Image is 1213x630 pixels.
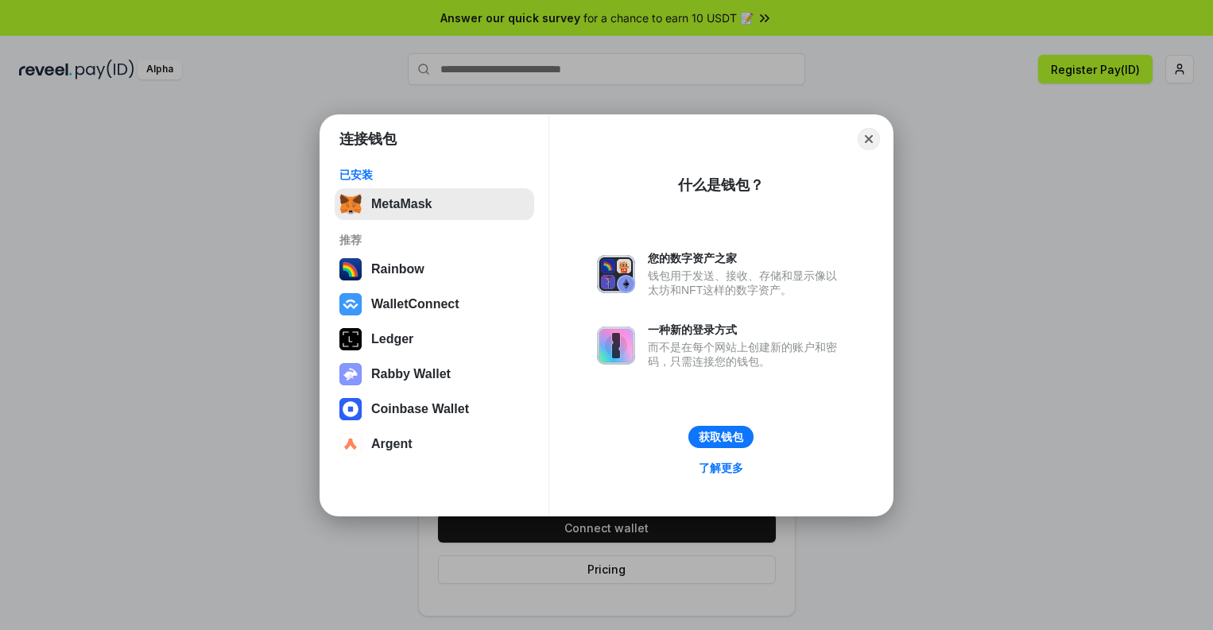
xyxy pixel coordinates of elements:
button: Rainbow [335,253,534,285]
button: MetaMask [335,188,534,220]
img: svg+xml,%3Csvg%20width%3D%22120%22%20height%3D%22120%22%20viewBox%3D%220%200%20120%20120%22%20fil... [339,258,362,280]
div: Rainbow [371,262,424,276]
button: Argent [335,428,534,460]
button: 获取钱包 [688,426,754,448]
button: Ledger [335,323,534,355]
div: 而不是在每个网站上创建新的账户和密码，只需连接您的钱包。 [648,340,845,369]
img: svg+xml,%3Csvg%20width%3D%2228%22%20height%3D%2228%22%20viewBox%3D%220%200%2028%2028%22%20fill%3D... [339,293,362,315]
div: Rabby Wallet [371,367,451,381]
div: 您的数字资产之家 [648,251,845,265]
div: 推荐 [339,233,529,247]
h1: 连接钱包 [339,129,397,149]
img: svg+xml,%3Csvg%20width%3D%2228%22%20height%3D%2228%22%20viewBox%3D%220%200%2028%2028%22%20fill%3D... [339,433,362,455]
button: WalletConnect [335,288,534,320]
button: Rabby Wallet [335,358,534,390]
div: 什么是钱包？ [678,176,764,195]
img: svg+xml,%3Csvg%20fill%3D%22none%22%20height%3D%2233%22%20viewBox%3D%220%200%2035%2033%22%20width%... [339,193,362,215]
img: svg+xml,%3Csvg%20width%3D%2228%22%20height%3D%2228%22%20viewBox%3D%220%200%2028%2028%22%20fill%3D... [339,398,362,420]
button: Coinbase Wallet [335,393,534,425]
div: 获取钱包 [699,430,743,444]
div: Ledger [371,332,413,346]
div: Coinbase Wallet [371,402,469,416]
img: svg+xml,%3Csvg%20xmlns%3D%22http%3A%2F%2Fwww.w3.org%2F2000%2Fsvg%22%20fill%3D%22none%22%20viewBox... [597,255,635,293]
div: 已安装 [339,168,529,182]
a: 了解更多 [689,458,753,478]
div: 钱包用于发送、接收、存储和显示像以太坊和NFT这样的数字资产。 [648,269,845,297]
div: Argent [371,437,413,451]
img: svg+xml,%3Csvg%20xmlns%3D%22http%3A%2F%2Fwww.w3.org%2F2000%2Fsvg%22%20width%3D%2228%22%20height%3... [339,328,362,350]
div: MetaMask [371,197,432,211]
button: Close [858,128,880,150]
img: svg+xml,%3Csvg%20xmlns%3D%22http%3A%2F%2Fwww.w3.org%2F2000%2Fsvg%22%20fill%3D%22none%22%20viewBox... [597,327,635,365]
div: 了解更多 [699,461,743,475]
div: WalletConnect [371,297,459,311]
img: svg+xml,%3Csvg%20xmlns%3D%22http%3A%2F%2Fwww.w3.org%2F2000%2Fsvg%22%20fill%3D%22none%22%20viewBox... [339,363,362,385]
div: 一种新的登录方式 [648,323,845,337]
